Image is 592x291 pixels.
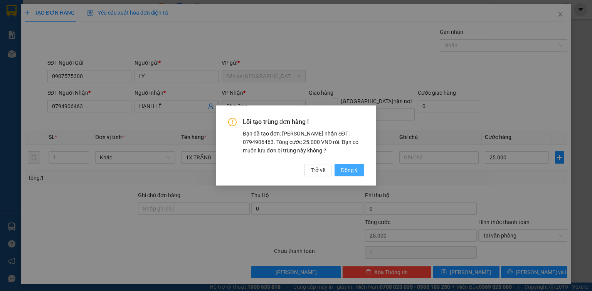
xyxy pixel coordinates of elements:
[243,118,364,126] span: Lỗi tạo trùng đơn hàng !
[228,118,237,126] span: exclamation-circle
[335,164,364,176] button: Đồng ý
[243,129,364,155] div: Bạn đã tạo đơn: [PERSON_NAME] nhận SĐT: 0794906463. Tổng cước 25.000 VND rồi. Bạn có muốn lưu đơn...
[304,164,331,176] button: Trở về
[311,166,325,174] span: Trở về
[341,166,358,174] span: Đồng ý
